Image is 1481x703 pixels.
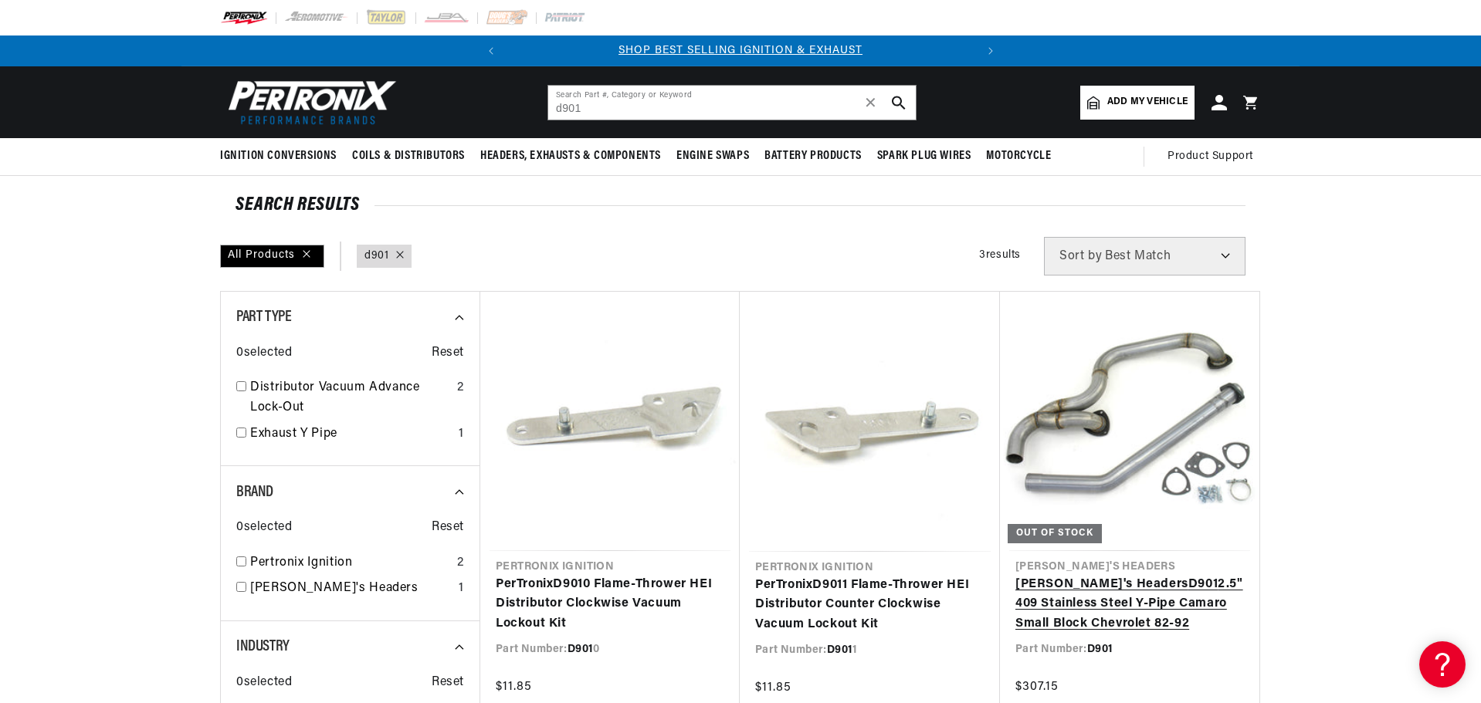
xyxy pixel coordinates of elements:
summary: Engine Swaps [669,138,757,174]
summary: Spark Plug Wires [869,138,979,174]
a: [PERSON_NAME]'s Headers [250,579,452,599]
summary: Motorcycle [978,138,1059,174]
span: Part Type [236,309,291,325]
span: Add my vehicle [1107,95,1188,110]
span: Headers, Exhausts & Components [480,148,661,164]
span: Product Support [1168,148,1253,165]
img: Pertronix [220,76,398,129]
span: Sort by [1059,250,1102,262]
a: PerTronixD9011 Flame-Thrower HEI Distributor Counter Clockwise Vacuum Lockout Kit [755,576,985,635]
span: Brand [236,485,273,500]
a: d901 [364,248,388,265]
select: Sort by [1044,237,1245,275]
summary: Product Support [1168,138,1261,175]
span: Spark Plug Wires [877,148,971,164]
button: Translation missing: en.sections.announcements.next_announcement [975,35,1006,66]
div: 1 [459,424,464,444]
a: Distributor Vacuum Advance Lock-Out [250,378,451,417]
span: 0 selected [236,343,292,363]
div: Announcement [507,42,975,59]
a: Add my vehicle [1080,86,1195,120]
div: 1 of 2 [507,42,975,59]
span: Reset [432,518,464,538]
a: PerTronixD9010 Flame-Thrower HEI Distributor Clockwise Vacuum Lockout Kit [496,575,724,634]
span: 0 selected [236,673,292,693]
a: SHOP BEST SELLING IGNITION & EXHAUST [618,45,863,56]
span: 0 selected [236,518,292,538]
input: Search Part #, Category or Keyword [548,86,916,120]
span: Engine Swaps [676,148,749,164]
span: Reset [432,343,464,363]
a: Pertronix Ignition [250,553,451,573]
span: Industry [236,639,290,654]
button: Translation missing: en.sections.announcements.previous_announcement [476,35,507,66]
summary: Coils & Distributors [344,138,473,174]
summary: Battery Products [757,138,869,174]
span: Reset [432,673,464,693]
div: 2 [457,553,464,573]
slideshow-component: Translation missing: en.sections.announcements.announcement_bar [181,35,1300,66]
span: Motorcycle [986,148,1051,164]
span: Battery Products [764,148,862,164]
div: 1 [459,579,464,599]
button: search button [882,86,916,120]
div: SEARCH RESULTS [236,198,1245,213]
summary: Ignition Conversions [220,138,344,174]
span: 3 results [979,249,1021,261]
a: [PERSON_NAME]'s HeadersD9012.5" 409 Stainless Steel Y-Pipe Camaro Small Block Chevrolet 82-92 [1015,575,1244,634]
a: Exhaust Y Pipe [250,424,452,444]
span: Ignition Conversions [220,148,337,164]
summary: Headers, Exhausts & Components [473,138,669,174]
div: 2 [457,378,464,398]
span: Coils & Distributors [352,148,465,164]
div: All Products [220,245,324,268]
